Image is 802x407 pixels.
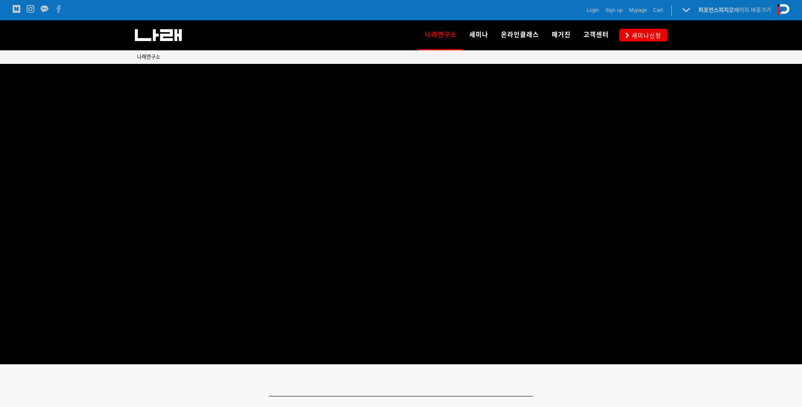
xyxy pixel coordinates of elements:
strong: 퍼포먼스피지오 [698,7,734,13]
a: 온라인클래스 [495,20,545,50]
span: 세미나 [469,31,488,38]
span: 온라인클래스 [501,31,539,38]
span: 나래연구소 [425,28,457,41]
a: Mypage [629,6,647,14]
a: 고객센터 [577,20,615,50]
span: 매거진 [552,31,571,38]
span: 나래연구소 [137,54,160,60]
span: 세미나신청 [629,31,661,40]
a: 세미나신청 [619,29,668,41]
a: Sign up [605,6,623,14]
a: Cart [653,6,663,14]
span: 고객센터 [583,31,609,38]
a: 퍼포먼스피지오페이지 바로가기 [698,7,771,13]
a: 매거진 [545,20,577,50]
a: 세미나 [463,20,495,50]
a: Login [587,6,599,14]
a: 나래연구소 [137,53,160,61]
a: 나래연구소 [419,20,463,50]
